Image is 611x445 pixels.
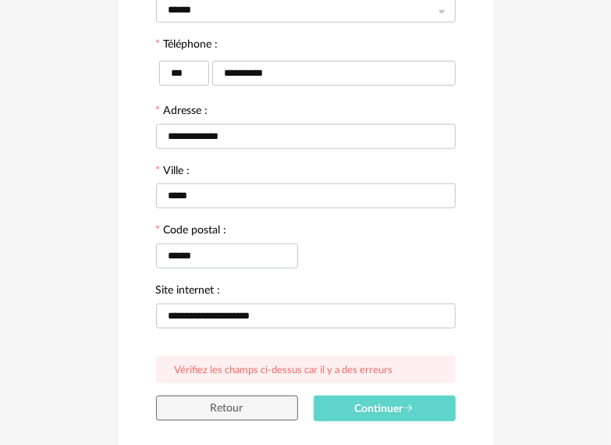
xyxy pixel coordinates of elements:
[156,39,218,53] label: Téléphone :
[211,403,243,414] span: Retour
[355,404,414,415] span: Continuer
[156,396,298,421] button: Retour
[156,225,227,239] label: Code postal :
[156,285,221,299] label: Site internet :
[314,396,456,422] button: Continuer
[175,365,393,376] span: Vérifiez les champs ci-dessus car il y a des erreurs
[156,166,190,180] label: Ville :
[156,105,208,119] label: Adresse :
